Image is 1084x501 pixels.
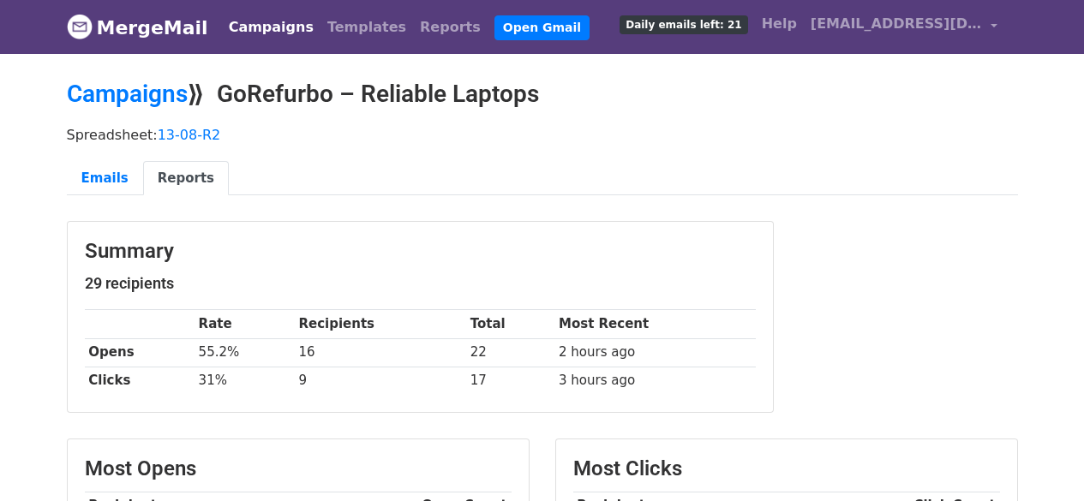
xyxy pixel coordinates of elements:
th: Total [466,310,554,338]
a: Campaigns [222,10,320,45]
a: Help [755,7,804,41]
h3: Most Opens [85,456,512,481]
td: 55.2% [195,338,295,367]
td: 31% [195,367,295,395]
h3: Most Clicks [573,456,1000,481]
a: MergeMail [67,9,208,45]
th: Rate [195,310,295,338]
iframe: Chat Widget [998,419,1084,501]
h5: 29 recipients [85,274,756,293]
td: 17 [466,367,554,395]
td: 3 hours ago [554,367,755,395]
td: 16 [295,338,466,367]
a: 13-08-R2 [158,127,221,143]
a: Campaigns [67,80,188,108]
a: [EMAIL_ADDRESS][DOMAIN_NAME] [804,7,1004,47]
a: Emails [67,161,143,196]
th: Clicks [85,367,195,395]
th: Most Recent [554,310,755,338]
a: Reports [413,10,488,45]
a: Open Gmail [494,15,590,40]
p: Spreadsheet: [67,126,1018,144]
span: [EMAIL_ADDRESS][DOMAIN_NAME] [811,14,982,34]
td: 22 [466,338,554,367]
a: Templates [320,10,413,45]
img: MergeMail logo [67,14,93,39]
span: Daily emails left: 21 [620,15,747,34]
a: Reports [143,161,229,196]
a: Daily emails left: 21 [613,7,754,41]
h2: ⟫ GoRefurbo – Reliable Laptops [67,80,1018,109]
th: Recipients [295,310,466,338]
td: 2 hours ago [554,338,755,367]
td: 9 [295,367,466,395]
th: Opens [85,338,195,367]
h3: Summary [85,239,756,264]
